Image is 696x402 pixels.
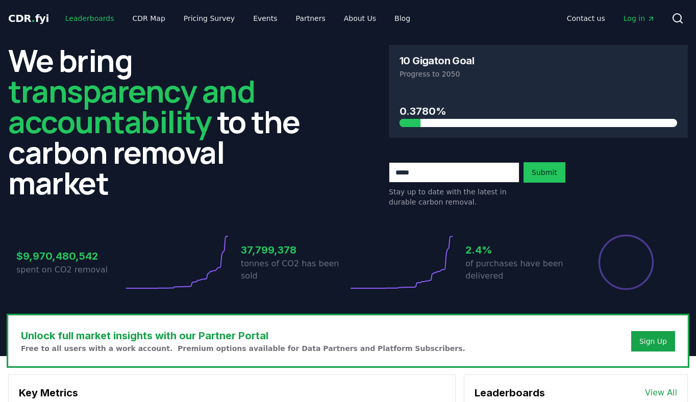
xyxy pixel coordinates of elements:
button: Submit [524,162,565,183]
p: tonnes of CO2 has been sold [241,258,348,282]
div: Percentage of sales delivered [598,234,655,291]
h3: 0.3780% [400,104,677,119]
a: Pricing Survey [176,9,243,28]
a: Contact us [559,9,613,28]
a: Sign Up [639,336,667,346]
h3: $9,970,480,542 [16,248,123,264]
h3: 10 Gigaton Goal [400,56,474,66]
h3: Key Metrics [19,385,445,400]
nav: Main [57,9,418,28]
h3: Leaderboards [475,385,545,400]
span: . [32,12,35,24]
p: Stay up to date with the latest in durable carbon removal. [389,187,519,207]
span: transparency and accountability [8,70,255,142]
h3: 37,799,378 [241,242,348,258]
p: Progress to 2050 [400,69,677,79]
nav: Main [559,9,663,28]
h3: Unlock full market insights with our Partner Portal [21,328,465,343]
button: Sign Up [631,331,675,351]
h3: 2.4% [465,242,573,258]
span: CDR fyi [8,12,49,24]
p: Free to all users with a work account. Premium options available for Data Partners and Platform S... [21,343,465,354]
a: About Us [336,9,384,28]
p: spent on CO2 removal [16,264,123,276]
a: Log in [615,9,663,28]
a: CDR.fyi [8,11,49,26]
a: Leaderboards [57,9,122,28]
h2: We bring to the carbon removal market [8,45,307,198]
a: Events [245,9,285,28]
p: of purchases have been delivered [465,258,573,282]
span: Log in [624,13,655,23]
a: CDR Map [125,9,173,28]
a: View All [645,387,677,399]
a: Partners [288,9,334,28]
a: Blog [386,9,418,28]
